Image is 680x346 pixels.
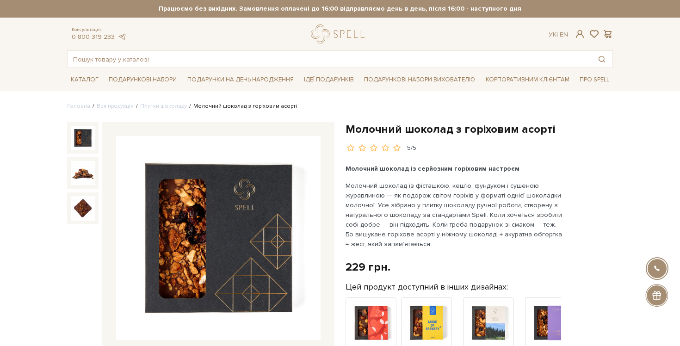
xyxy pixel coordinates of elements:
[105,73,180,87] a: Подарункові набори
[346,282,508,292] label: Цей продукт доступний в інших дизайнах:
[116,136,321,340] img: Молочний шоколад з горіховим асорті
[71,161,95,185] img: Молочний шоколад з горіховим асорті
[187,102,297,111] li: Молочний шоколад з горіховим асорті
[482,72,573,87] a: Корпоративним клієнтам
[346,122,613,136] h1: Молочний шоколад з горіховим асорті
[300,73,358,87] a: Ідеї подарунків
[346,260,390,274] div: 229 грн.
[576,73,613,87] a: Про Spell
[360,72,479,87] a: Подарункові набори вихователю
[311,25,369,43] a: logo
[67,73,102,87] a: Каталог
[549,31,568,39] div: Ук
[117,33,126,41] a: telegram
[97,103,134,110] a: Вся продукція
[560,31,568,38] a: En
[71,126,95,150] img: Молочний шоколад з горіховим асорті
[556,31,558,38] span: |
[184,73,297,87] a: Подарунки на День народження
[346,181,563,249] p: Молочний шоколад із фісташкою, кеш’ю, фундуком і сушеною журавлиною — як подорож світом горіхів у...
[72,27,126,33] span: Консультація:
[407,144,416,153] div: 5/5
[67,103,90,110] a: Головна
[68,51,591,68] input: Пошук товару у каталозі
[67,5,613,13] strong: Працюємо без вихідних. Замовлення оплачені до 16:00 відправляємо день в день, після 16:00 - насту...
[72,33,115,41] a: 0 800 319 233
[346,165,519,173] b: Молочний шоколад із серйозним горіховим настроєм
[140,103,187,110] a: Плитки шоколаду
[71,196,95,220] img: Молочний шоколад з горіховим асорті
[591,51,612,68] button: Пошук товару у каталозі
